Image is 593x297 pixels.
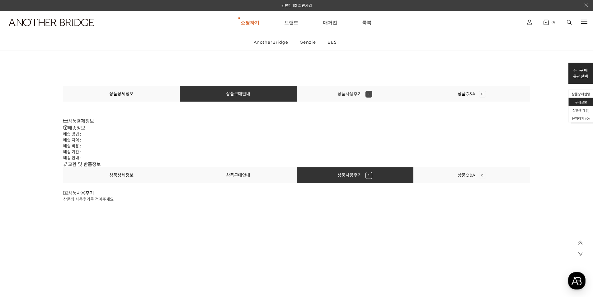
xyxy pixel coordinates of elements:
[2,198,41,213] a: 홈
[241,11,259,34] a: 쇼핑하기
[458,91,486,97] a: 상품Q&A
[527,20,532,25] img: cart
[544,20,555,25] a: (0)
[63,196,530,202] p: 상품의 사용후기를 적어주세요.
[544,20,549,25] img: cart
[294,34,321,50] a: Genzie
[567,20,572,25] img: search
[337,172,372,178] a: 상품사용후기
[281,3,312,8] a: 간편한 1초 회원가입
[248,34,294,50] a: AnotherBridge
[63,131,530,137] li: 배송 방법 :
[63,143,530,149] li: 배송 비용 :
[322,34,345,50] a: BEST
[20,207,23,212] span: 홈
[479,172,486,179] span: 0
[365,172,372,179] span: 1
[63,149,530,155] li: 배송 기간 :
[284,11,298,34] a: 브랜드
[57,207,64,212] span: 대화
[337,91,372,97] a: 상품사용후기
[41,198,80,213] a: 대화
[479,91,486,98] span: 0
[96,207,104,212] span: 설정
[63,117,530,124] h3: 상품결제정보
[109,91,134,97] a: 상품상세정보
[109,172,134,178] a: 상품상세정보
[3,19,92,41] a: logo
[63,124,530,131] h3: 배송정보
[63,189,530,196] h3: 상품사용후기
[63,160,530,167] h3: 교환 및 반품정보
[549,20,555,24] span: (0)
[362,11,371,34] a: 룩북
[80,198,120,213] a: 설정
[63,137,530,143] li: 배송 지역 :
[9,19,94,26] img: logo
[573,73,588,79] p: 옵션선택
[573,67,588,73] p: 구 매
[226,91,250,97] a: 상품구매안내
[63,155,530,160] li: 배송 안내 :
[323,11,337,34] a: 매거진
[458,172,486,178] a: 상품Q&A
[365,91,372,98] span: 1
[587,108,588,113] span: 1
[226,172,250,178] a: 상품구매안내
